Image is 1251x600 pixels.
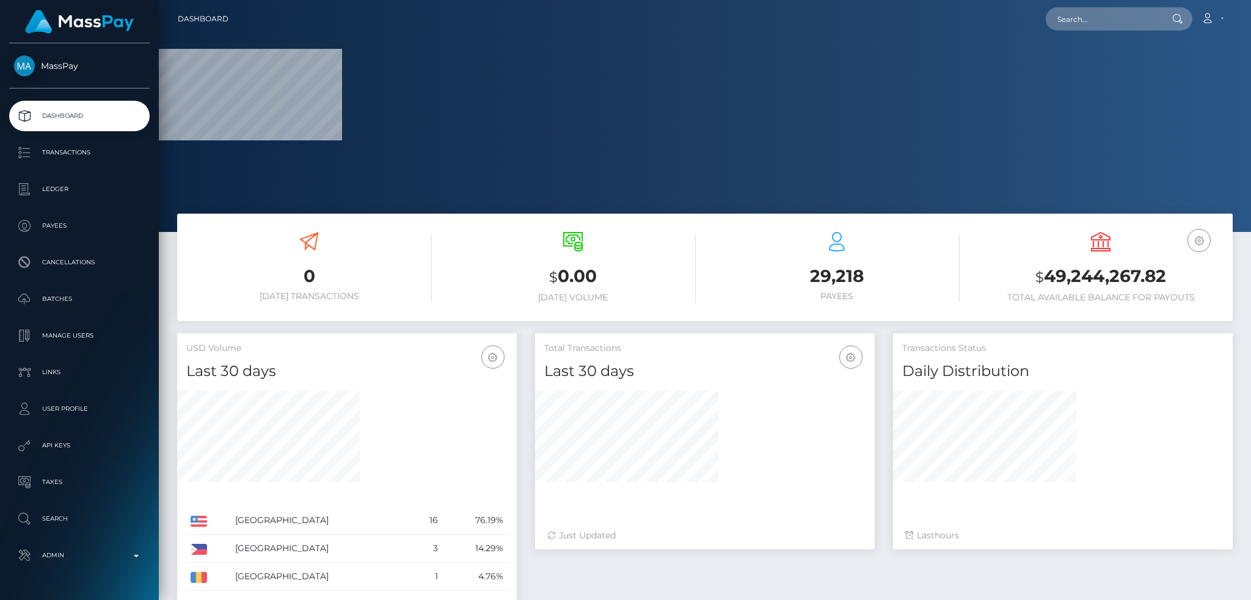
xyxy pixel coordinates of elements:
[547,529,863,542] div: Just Updated
[9,320,150,351] a: Manage Users
[14,180,145,198] p: Ledger
[905,529,1220,542] div: Last hours
[14,400,145,418] p: User Profile
[450,264,696,289] h3: 0.00
[186,361,508,382] h4: Last 30 days
[186,264,432,288] h3: 0
[1046,7,1161,31] input: Search...
[9,357,150,388] a: Links
[9,504,150,534] a: Search
[549,269,558,286] small: $
[14,217,145,235] p: Payees
[442,563,508,591] td: 4.76%
[9,174,150,204] a: Ledger
[14,253,145,272] p: Cancellations
[1035,269,1044,286] small: $
[978,264,1224,289] h3: 49,244,267.82
[902,361,1224,382] h4: Daily Distribution
[9,211,150,241] a: Payees
[186,342,508,355] h5: USD Volume
[714,264,960,288] h3: 29,218
[14,510,145,528] p: Search
[25,10,134,34] img: MassPay Logo
[231,535,412,563] td: [GEOGRAPHIC_DATA]
[9,467,150,497] a: Taxes
[14,56,35,76] img: MassPay
[442,507,508,535] td: 76.19%
[14,290,145,308] p: Batches
[9,137,150,168] a: Transactions
[191,516,207,527] img: US.png
[9,101,150,131] a: Dashboard
[902,342,1224,355] h5: Transactions Status
[544,361,866,382] h4: Last 30 days
[9,247,150,278] a: Cancellations
[191,572,207,583] img: RO.png
[14,107,145,125] p: Dashboard
[191,544,207,555] img: PH.png
[442,535,508,563] td: 14.29%
[14,546,145,565] p: Admin
[412,535,443,563] td: 3
[14,436,145,455] p: API Keys
[14,327,145,345] p: Manage Users
[412,563,443,591] td: 1
[231,507,412,535] td: [GEOGRAPHIC_DATA]
[14,143,145,162] p: Transactions
[14,473,145,491] p: Taxes
[9,540,150,571] a: Admin
[14,363,145,381] p: Links
[9,394,150,424] a: User Profile
[186,291,432,302] h6: [DATE] Transactions
[714,291,960,302] h6: Payees
[231,563,412,591] td: [GEOGRAPHIC_DATA]
[9,284,150,314] a: Batches
[9,60,150,71] span: MassPay
[978,292,1224,303] h6: Total Available Balance for Payouts
[450,292,696,303] h6: [DATE] Volume
[544,342,866,355] h5: Total Transactions
[9,430,150,461] a: API Keys
[178,6,228,32] a: Dashboard
[412,507,443,535] td: 16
